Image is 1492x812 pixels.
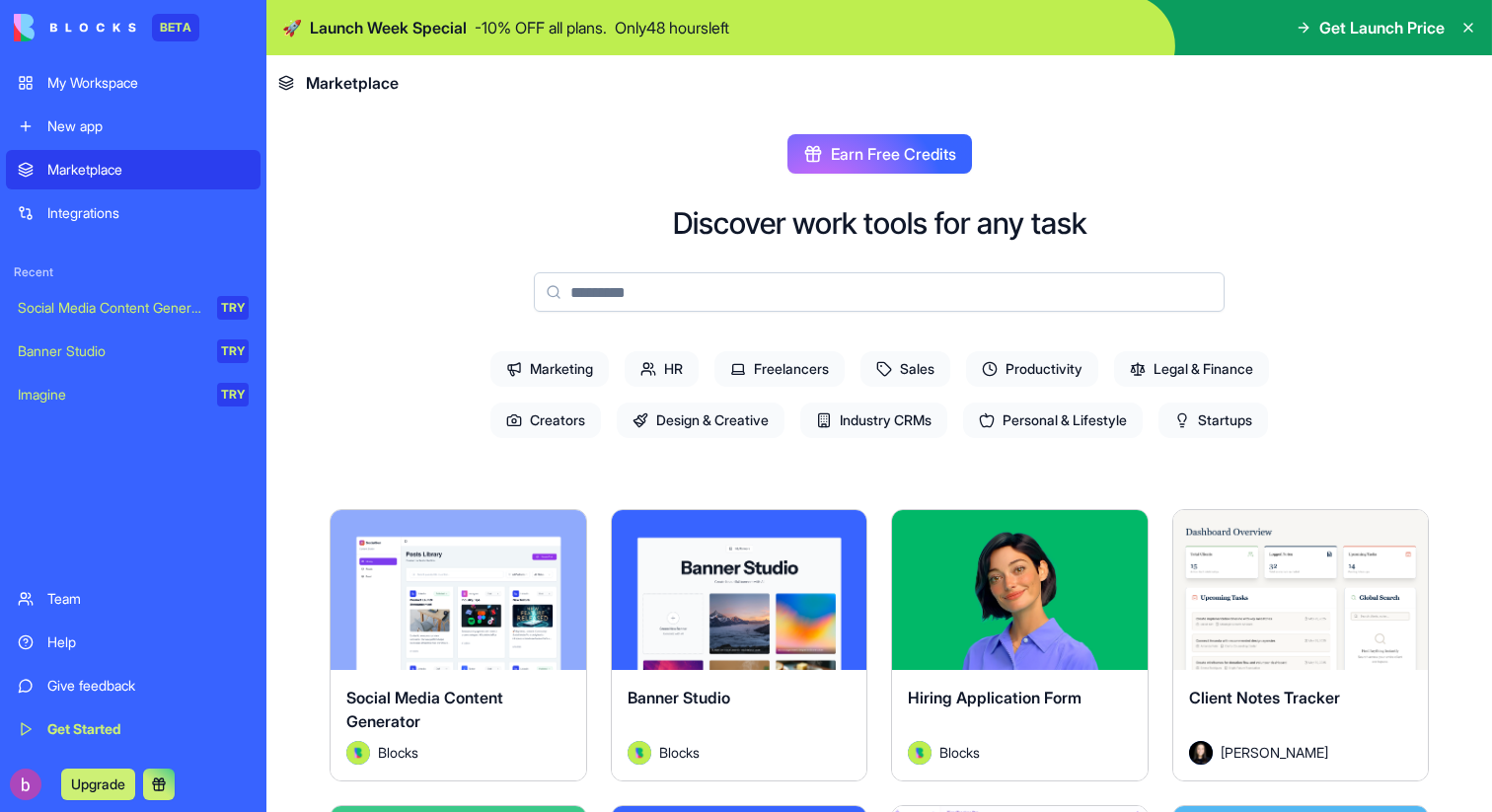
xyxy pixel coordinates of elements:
h2: Discover work tools for any task [673,205,1086,241]
span: Creators [490,403,601,438]
span: Sales [860,351,950,387]
span: Legal & Finance [1114,351,1269,387]
span: Earn Free Credits [831,142,956,166]
span: Blocks [378,742,418,763]
div: BETA [152,14,199,41]
div: New app [47,116,249,136]
a: Client Notes TrackerAvatar[PERSON_NAME] [1172,509,1430,781]
span: Social Media Content Generator [346,688,503,731]
a: Hiring Application FormAvatarBlocks [891,509,1149,781]
span: Freelancers [714,351,845,387]
a: My Workspace [6,63,261,103]
span: Industry CRMs [800,403,947,438]
span: 🚀 [282,16,302,39]
div: Integrations [47,203,249,223]
a: Social Media Content GeneratorAvatarBlocks [330,509,587,781]
a: Social Media Content GeneratorTRY [6,288,261,328]
span: Hiring Application Form [908,688,1082,707]
img: Avatar [1189,741,1213,765]
span: Recent [6,264,261,280]
div: Social Media Content Generator [18,298,203,318]
span: Design & Creative [617,403,784,438]
span: Launch Week Special [310,16,467,39]
div: TRY [217,296,249,320]
p: - 10 % OFF all plans. [475,16,607,39]
a: Help [6,623,261,662]
a: Marketplace [6,150,261,189]
span: Marketing [490,351,609,387]
div: Banner Studio [18,341,203,361]
div: Give feedback [47,676,249,696]
div: Help [47,632,249,652]
span: Banner Studio [628,688,730,707]
div: Marketplace [47,160,249,180]
a: Give feedback [6,666,261,705]
a: Banner StudioTRY [6,332,261,371]
span: Blocks [939,742,980,763]
div: Team [47,589,249,609]
span: HR [625,351,699,387]
a: ImagineTRY [6,375,261,414]
div: Imagine [18,385,203,405]
img: Avatar [628,741,651,765]
span: [PERSON_NAME] [1221,742,1328,763]
span: Blocks [659,742,700,763]
div: TRY [217,339,249,363]
div: My Workspace [47,73,249,93]
img: ACg8ocLUzD5xe6s7YL0iooiWYDWLWB7FF5czTPRttaky4YFCyKt7fw=s96-c [10,769,41,800]
img: logo [14,14,136,41]
a: Integrations [6,193,261,233]
span: Startups [1158,403,1268,438]
button: Upgrade [61,769,135,800]
div: Get Started [47,719,249,739]
span: Get Launch Price [1319,16,1445,39]
a: Get Started [6,709,261,749]
a: Banner StudioAvatarBlocks [611,509,868,781]
a: Team [6,579,261,619]
button: Earn Free Credits [787,134,972,174]
img: Avatar [908,741,932,765]
span: Personal & Lifestyle [963,403,1143,438]
span: Productivity [966,351,1098,387]
p: Only 48 hours left [615,16,729,39]
span: Marketplace [306,71,399,95]
a: New app [6,107,261,146]
span: Client Notes Tracker [1189,688,1340,707]
a: BETA [14,14,199,41]
img: Avatar [346,741,370,765]
a: Upgrade [61,774,135,793]
div: TRY [217,383,249,406]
